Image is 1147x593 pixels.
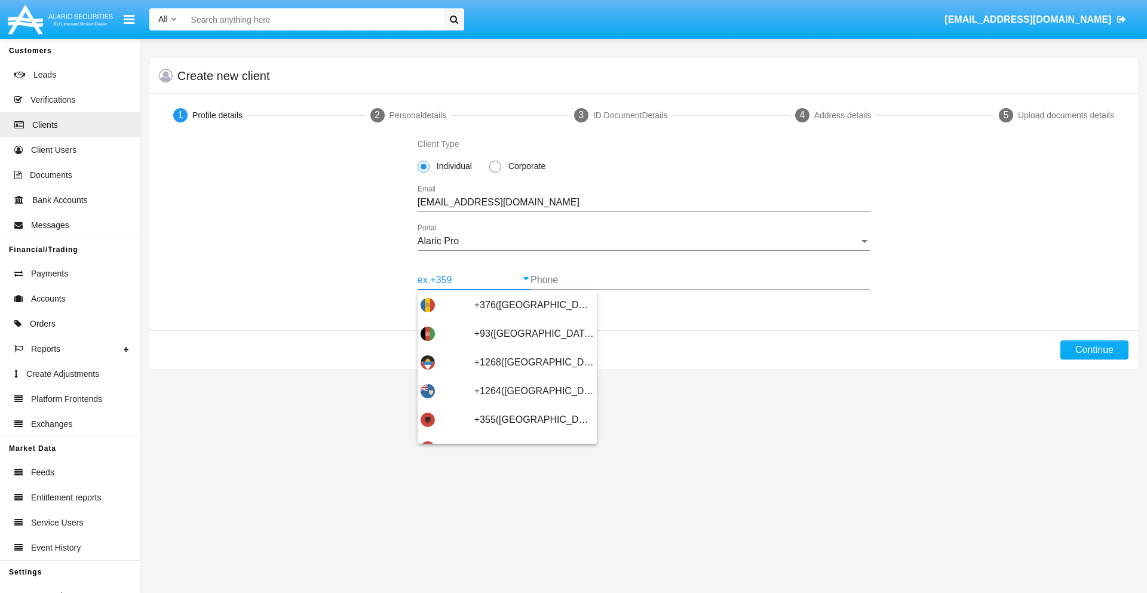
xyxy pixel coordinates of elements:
[430,160,475,173] span: Individual
[31,293,66,305] span: Accounts
[578,110,584,120] span: 3
[474,348,594,377] span: +1268([GEOGRAPHIC_DATA])
[1003,110,1008,120] span: 5
[799,110,805,120] span: 4
[593,109,668,122] div: ID Document Details
[32,194,88,207] span: Bank Accounts
[33,69,56,81] span: Leads
[31,418,72,431] span: Exchanges
[390,109,447,122] div: Personal details
[474,319,594,348] span: +93([GEOGRAPHIC_DATA])
[418,138,459,150] label: Client Type
[474,434,594,463] span: +374([GEOGRAPHIC_DATA])
[814,109,872,122] div: Address details
[1018,109,1114,122] div: Upload documents details
[375,110,380,120] span: 2
[31,542,81,554] span: Event History
[6,2,115,37] img: Logo image
[31,219,69,232] span: Messages
[185,8,440,30] input: Search
[192,109,243,122] div: Profile details
[31,144,76,156] span: Client Users
[30,318,56,330] span: Orders
[31,466,54,479] span: Feeds
[474,291,594,319] span: +376([GEOGRAPHIC_DATA])
[418,236,459,246] span: Alaric Pro
[939,3,1132,36] a: [EMAIL_ADDRESS][DOMAIN_NAME]
[30,94,75,106] span: Verifications
[31,343,60,355] span: Reports
[178,110,183,120] span: 1
[31,393,102,405] span: Platform Frontends
[32,119,58,131] span: Clients
[177,71,270,81] h5: Create new client
[31,268,68,280] span: Payments
[474,377,594,405] span: +1264([GEOGRAPHIC_DATA])
[474,405,594,434] span: +355([GEOGRAPHIC_DATA])
[30,169,72,182] span: Documents
[1060,340,1128,360] button: Continue
[31,491,102,504] span: Entitlement reports
[26,368,99,380] span: Create Adjustments
[944,14,1111,24] span: [EMAIL_ADDRESS][DOMAIN_NAME]
[149,13,185,26] a: All
[31,517,83,529] span: Service Users
[158,14,168,24] span: All
[501,160,548,173] span: Corporate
